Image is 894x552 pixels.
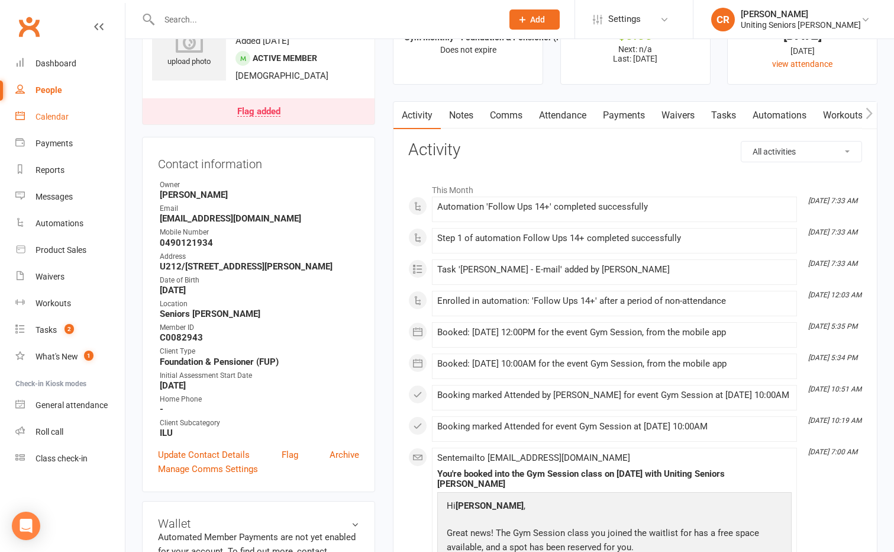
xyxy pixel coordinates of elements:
[160,261,359,272] strong: U212/[STREET_ADDRESS][PERSON_NAME]
[509,9,560,30] button: Add
[160,179,359,191] div: Owner
[160,203,359,214] div: Email
[282,448,298,462] a: Flag
[437,422,792,432] div: Booking marked Attended for event Gym Session at [DATE] 10:00AM
[35,272,64,281] div: Waivers
[35,112,69,121] div: Calendar
[160,275,359,286] div: Date of Birth
[160,394,359,405] div: Home Phone
[741,9,861,20] div: [PERSON_NAME]
[808,416,861,425] i: [DATE] 10:19 AM
[160,332,359,343] strong: C0082943
[15,392,125,419] a: General attendance kiosk mode
[531,102,595,129] a: Attendance
[808,259,857,268] i: [DATE] 7:33 AM
[35,454,88,463] div: Class check-in
[653,102,703,129] a: Waivers
[456,500,524,511] strong: [PERSON_NAME]
[15,344,125,370] a: What's New1
[330,448,359,462] a: Archive
[235,36,289,46] time: Added [DATE]
[808,228,857,236] i: [DATE] 7:33 AM
[160,380,359,391] strong: [DATE]
[14,12,44,41] a: Clubworx
[35,299,71,308] div: Workouts
[160,309,359,319] strong: Seniors [PERSON_NAME]
[84,351,93,361] span: 1
[408,141,862,159] h3: Activity
[160,213,359,224] strong: [EMAIL_ADDRESS][DOMAIN_NAME]
[808,197,857,205] i: [DATE] 7:33 AM
[160,404,359,415] strong: -
[815,102,871,129] a: Workouts
[711,8,735,31] div: CR
[808,354,857,362] i: [DATE] 5:34 PM
[437,296,792,306] div: Enrolled in automation: 'Follow Ups 14+' after a period of non-attendance
[15,237,125,264] a: Product Sales
[808,448,857,456] i: [DATE] 7:00 AM
[437,328,792,338] div: Booked: [DATE] 12:00PM for the event Gym Session, from the mobile app
[160,370,359,381] div: Initial Assessment Start Date
[35,400,108,410] div: General attendance
[808,322,857,330] i: [DATE] 5:35 PM
[152,29,226,68] div: upload photo
[35,139,73,148] div: Payments
[437,233,792,243] div: Step 1 of automation Follow Ups 14+ completed successfully
[158,462,258,476] a: Manage Comms Settings
[572,29,699,41] div: $0.00
[158,153,359,171] h3: Contact information
[808,291,861,299] i: [DATE] 12:03 AM
[608,6,641,33] span: Settings
[160,251,359,262] div: Address
[444,499,785,516] p: Hi ,
[235,70,328,81] span: [DEMOGRAPHIC_DATA]
[160,285,359,296] strong: [DATE]
[15,104,125,130] a: Calendar
[35,427,63,437] div: Roll call
[160,418,359,429] div: Client Subcategory
[738,29,866,41] div: [DATE]
[15,184,125,210] a: Messages
[441,102,482,129] a: Notes
[160,299,359,310] div: Location
[15,77,125,104] a: People
[158,448,250,462] a: Update Contact Details
[35,165,64,175] div: Reports
[437,265,792,275] div: Task '[PERSON_NAME] - E-mail' added by [PERSON_NAME]
[160,346,359,357] div: Client Type
[160,227,359,238] div: Mobile Number
[437,469,792,489] div: You're booked into the Gym Session class on [DATE] with Uniting Seniors [PERSON_NAME]
[160,238,359,248] strong: 0490121934
[160,190,359,200] strong: [PERSON_NAME]
[703,102,744,129] a: Tasks
[12,512,40,540] div: Open Intercom Messenger
[15,445,125,472] a: Class kiosk mode
[741,20,861,30] div: Uniting Seniors [PERSON_NAME]
[15,210,125,237] a: Automations
[595,102,653,129] a: Payments
[64,324,74,334] span: 2
[15,317,125,344] a: Tasks 2
[408,178,862,197] li: This Month
[35,352,78,361] div: What's New
[393,102,441,129] a: Activity
[160,428,359,438] strong: ILU
[808,385,861,393] i: [DATE] 10:51 AM
[15,290,125,317] a: Workouts
[35,192,73,201] div: Messages
[738,44,866,57] div: [DATE]
[572,44,699,63] p: Next: n/a Last: [DATE]
[437,452,630,463] span: Sent email to [EMAIL_ADDRESS][DOMAIN_NAME]
[744,102,815,129] a: Automations
[440,45,496,54] span: Does not expire
[160,322,359,333] div: Member ID
[15,130,125,157] a: Payments
[160,357,359,367] strong: Foundation & Pensioner (FUP)
[15,50,125,77] a: Dashboard
[15,264,125,290] a: Waivers
[35,219,83,228] div: Automations
[35,59,76,68] div: Dashboard
[158,517,359,530] h3: Wallet
[772,59,832,69] a: view attendance
[35,85,62,95] div: People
